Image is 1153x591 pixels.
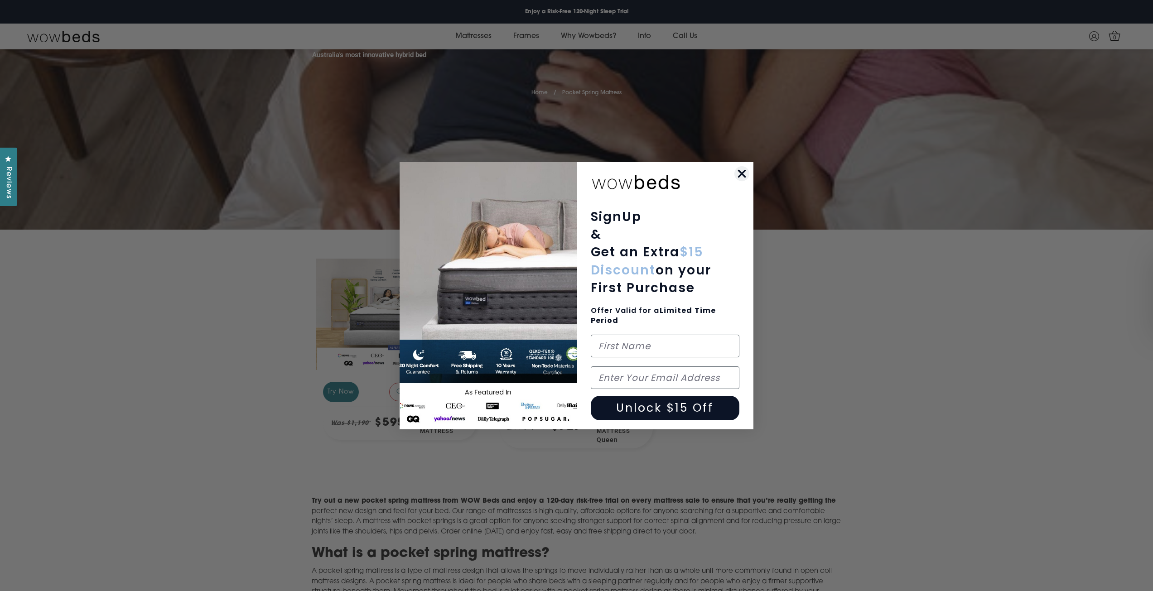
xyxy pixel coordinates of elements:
[591,226,602,243] span: &
[591,243,704,279] span: $15 Discount
[591,305,716,326] span: Offer Valid for a
[591,305,716,326] span: Limited Time Period
[2,167,14,199] span: Reviews
[591,168,681,194] img: wowbeds-logo-2
[734,166,750,182] button: Close dialog
[591,366,740,389] input: Enter Your Email Address
[591,243,711,296] span: Get an Extra on your First Purchase
[591,208,642,226] span: SignUp
[400,162,577,429] img: 654b37c0-041b-4dc1-9035-2cedd1fa2a67.jpeg
[591,335,740,357] input: First Name
[591,396,740,420] button: Unlock $15 Off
